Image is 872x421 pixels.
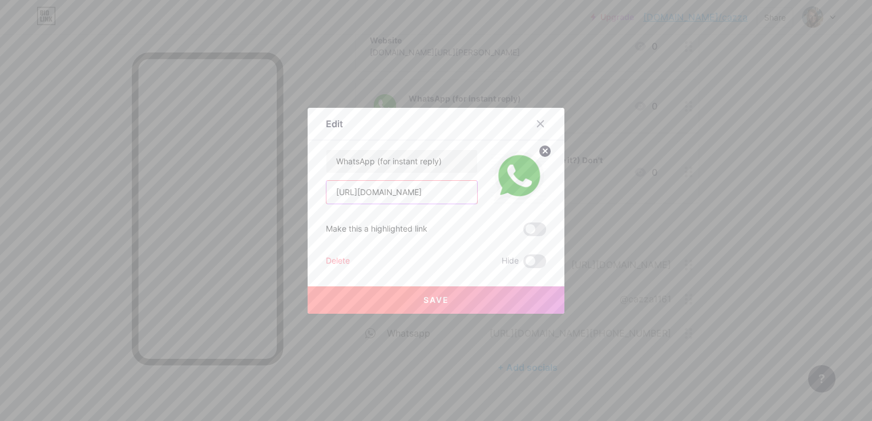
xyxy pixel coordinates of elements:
[502,254,519,268] span: Hide
[326,117,343,131] div: Edit
[326,222,427,236] div: Make this a highlighted link
[423,295,449,305] span: Save
[491,149,546,204] img: link_thumbnail
[326,254,350,268] div: Delete
[326,181,477,204] input: URL
[308,286,564,314] button: Save
[326,150,477,173] input: Title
